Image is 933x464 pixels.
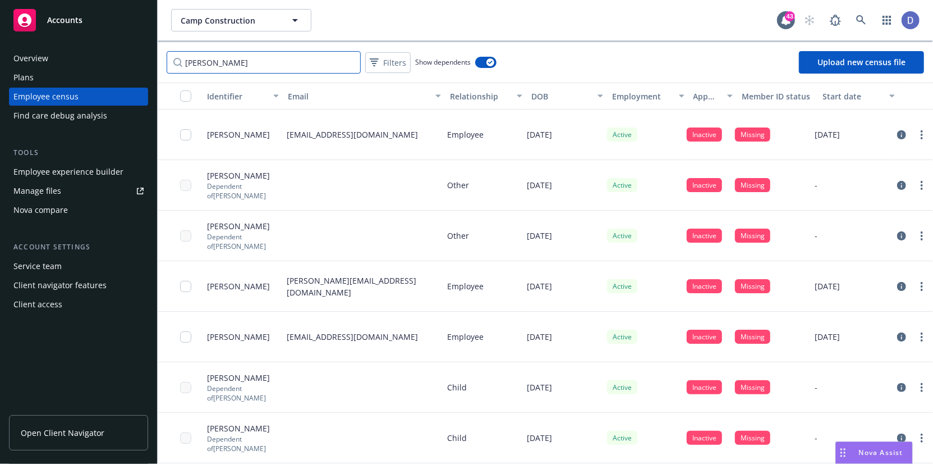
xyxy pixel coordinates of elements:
p: Employee [447,280,484,292]
div: Missing [735,229,770,243]
button: Relationship [445,83,526,110]
p: [DATE] [815,280,840,292]
div: Plans [13,69,34,87]
span: [PERSON_NAME] [207,220,278,232]
a: more [915,280,929,293]
a: circleInformation [895,381,908,394]
input: Select all [180,90,191,102]
a: circleInformation [895,280,908,293]
div: Service team [13,257,62,275]
div: Start date [823,90,883,102]
div: 43 [785,11,795,21]
div: App status [693,90,721,102]
div: Inactive [687,279,722,293]
input: Toggle Row Selected [180,433,191,444]
div: Active [607,279,637,293]
div: Tools [9,147,148,158]
span: Filters [367,54,408,71]
p: [DATE] [527,230,552,242]
div: Active [607,380,637,394]
div: Email [288,90,429,102]
p: [DATE] [527,129,552,140]
div: Identifier [207,90,266,102]
p: - [815,230,817,242]
button: Employment [608,83,688,110]
a: Plans [9,69,148,87]
p: Other [447,179,469,191]
a: more [915,330,929,344]
span: [PERSON_NAME] [207,129,270,140]
p: - [815,432,817,444]
button: App status [689,83,738,110]
div: Active [607,431,637,445]
span: [PERSON_NAME] [207,372,278,384]
p: [DATE] [527,432,552,444]
div: Missing [735,380,770,394]
a: Start snowing [798,9,821,31]
p: [EMAIL_ADDRESS][DOMAIN_NAME] [287,331,419,343]
span: [PERSON_NAME] [207,280,270,292]
div: Employee experience builder [13,163,123,181]
p: [DATE] [527,331,552,343]
input: Toggle Row Selected [180,331,191,343]
a: Find care debug analysis [9,107,148,125]
div: Drag to move [836,442,850,463]
img: photo [902,11,920,29]
p: Child [447,432,467,444]
a: Client navigator features [9,276,148,294]
button: Identifier [203,83,283,110]
a: Nova compare [9,201,148,219]
div: Missing [735,128,770,142]
div: Overview [13,49,48,67]
p: [DATE] [527,280,552,292]
div: Relationship [450,90,509,102]
p: Employee [447,129,484,140]
div: Inactive [687,431,722,445]
p: [DATE] [527,381,552,393]
div: Inactive [687,178,722,192]
span: Open Client Navigator [21,427,104,439]
a: Accounts [9,4,148,36]
span: [PERSON_NAME] [207,170,278,181]
a: Search [850,9,872,31]
a: Client access [9,295,148,313]
span: Show dependents [415,57,471,67]
a: more [915,179,929,192]
button: Nova Assist [835,442,913,464]
div: Missing [735,178,770,192]
a: circleInformation [895,179,908,192]
div: Active [607,178,637,192]
a: circleInformation [895,128,908,142]
p: [DATE] [815,129,840,140]
div: Client navigator features [13,276,107,294]
a: circleInformation [895,229,908,243]
p: Employee [447,331,484,343]
p: - [815,381,817,393]
p: [DATE] [815,331,840,343]
div: Missing [735,431,770,445]
p: Dependent of [PERSON_NAME] [207,181,278,201]
div: Member ID status [742,90,813,102]
div: Nova compare [13,201,68,219]
input: Toggle Row Selected [180,230,191,242]
a: Employee census [9,88,148,106]
input: Toggle Row Selected [180,180,191,191]
input: Filter by keyword... [167,51,361,74]
button: Start date [819,83,899,110]
p: [DATE] [527,179,552,191]
div: Active [607,128,637,142]
button: Member ID status [737,83,818,110]
button: Camp Construction [171,9,311,31]
div: Active [607,229,637,243]
a: Overview [9,49,148,67]
p: Dependent of [PERSON_NAME] [207,434,278,453]
div: Inactive [687,330,722,344]
button: Email [283,83,445,110]
span: [PERSON_NAME] [207,422,278,434]
div: DOB [531,90,591,102]
span: Nova Assist [859,448,903,457]
p: Other [447,230,469,242]
div: Client access [13,295,62,313]
a: circleInformation [895,431,908,445]
div: Employee census [13,88,79,106]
